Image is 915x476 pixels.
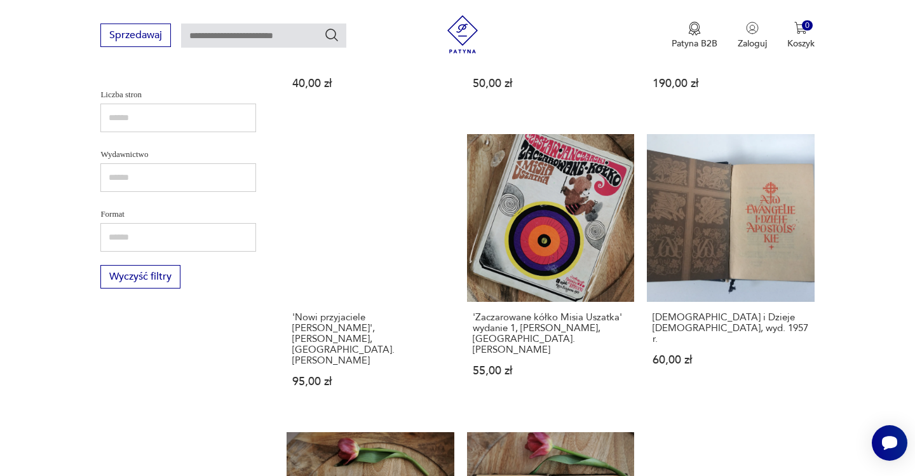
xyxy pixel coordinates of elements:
[653,78,808,89] p: 190,00 zł
[802,20,813,31] div: 0
[287,134,454,411] a: 'Nowi przyjaciele Misia Uszatka', Czesław Janczarski, il. Zbigniew Rychlicki'Nowi przyjaciele [PE...
[794,22,807,34] img: Ikona koszyka
[473,365,628,376] p: 55,00 zł
[100,24,171,47] button: Sprzedawaj
[100,265,180,289] button: Wyczyść filtry
[647,134,814,411] a: Ewangelie i Dzieje apostolskie, wyd. 1957 r.[DEMOGRAPHIC_DATA] i Dzieje [DEMOGRAPHIC_DATA], wyd. ...
[738,37,767,50] p: Zaloguj
[473,312,628,355] h3: 'Zaczarowane kółko Misia Uszatka' wydanie 1, [PERSON_NAME], [GEOGRAPHIC_DATA]. [PERSON_NAME]
[672,37,717,50] p: Patyna B2B
[467,134,634,411] a: 'Zaczarowane kółko Misia Uszatka' wydanie 1, Czesław Janczarski, il. Zbigniew Rychlicki'Zaczarowa...
[787,37,815,50] p: Koszyk
[787,22,815,50] button: 0Koszyk
[738,22,767,50] button: Zaloguj
[746,22,759,34] img: Ikonka użytkownika
[100,207,256,221] p: Format
[872,425,907,461] iframe: Smartsupp widget button
[292,376,448,387] p: 95,00 zł
[672,22,717,50] a: Ikona medaluPatyna B2B
[100,88,256,102] p: Liczba stron
[653,312,808,344] h3: [DEMOGRAPHIC_DATA] i Dzieje [DEMOGRAPHIC_DATA], wyd. 1957 r.
[688,22,701,36] img: Ikona medalu
[100,147,256,161] p: Wydawnictwo
[444,15,482,53] img: Patyna - sklep z meblami i dekoracjami vintage
[672,22,717,50] button: Patyna B2B
[292,78,448,89] p: 40,00 zł
[653,355,808,365] p: 60,00 zł
[100,32,171,41] a: Sprzedawaj
[324,27,339,43] button: Szukaj
[473,78,628,89] p: 50,00 zł
[292,312,448,366] h3: 'Nowi przyjaciele [PERSON_NAME]', [PERSON_NAME], [GEOGRAPHIC_DATA]. [PERSON_NAME]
